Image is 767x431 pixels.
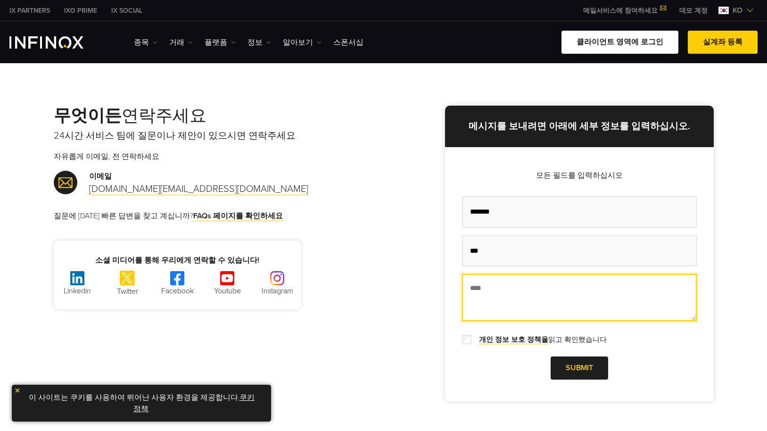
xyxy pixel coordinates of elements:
[54,285,101,297] p: Linkedin
[254,285,301,297] p: Instagram
[672,6,715,16] a: INFINOX MENU
[14,387,21,394] img: yellow close icon
[54,106,122,126] strong: 무엇이든
[16,390,266,417] p: 이 사이트는 쿠키를 사용하여 뛰어난 사용자 환경을 제공합니다. .
[283,37,322,48] a: 알아보기
[95,256,259,265] strong: 소셜 미디어를 통해 우리에게 연락할 수 있습니다!
[57,6,104,16] a: INFINOX
[2,6,57,16] a: INFINOX
[89,172,112,181] strong: 이메일
[729,5,746,16] span: ko
[333,37,363,48] a: 스폰서십
[54,129,384,142] p: 24시간 서비스 팀에 질문이나 제안이 있으시면 연락주세요
[247,37,271,48] a: 정보
[169,37,193,48] a: 거래
[551,356,608,380] a: Submit
[688,31,758,54] a: 실계좌 등록
[89,183,308,195] a: [DOMAIN_NAME][EMAIL_ADDRESS][DOMAIN_NAME]
[576,7,672,15] a: 메일서비스에 참여하세요
[134,37,157,48] a: 종목
[204,285,251,297] p: Youtube
[54,151,384,162] p: 자유롭게 이메일, 전 연락하세요
[479,335,548,344] a: 개인 정보 보호 정책을
[473,334,607,345] label: 읽고 확인했습니다
[462,170,697,181] p: 모든 필드를 입력하십시오
[54,210,384,222] p: 질문에 [DATE] 빠른 답변을 찾고 계십니까?
[104,6,149,16] a: INFINOX
[104,286,151,297] p: Twitter
[193,211,283,221] a: FAQs 페이지를 확인하세요
[9,36,106,49] a: INFINOX Logo
[469,121,690,132] strong: 메시지를 보내려면 아래에 세부 정보를 입력하십시오.
[205,37,236,48] a: 플랫폼
[154,285,201,297] p: Facebook
[561,31,678,54] a: 클라이언트 영역에 로그인
[54,106,384,126] h2: 연락주세요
